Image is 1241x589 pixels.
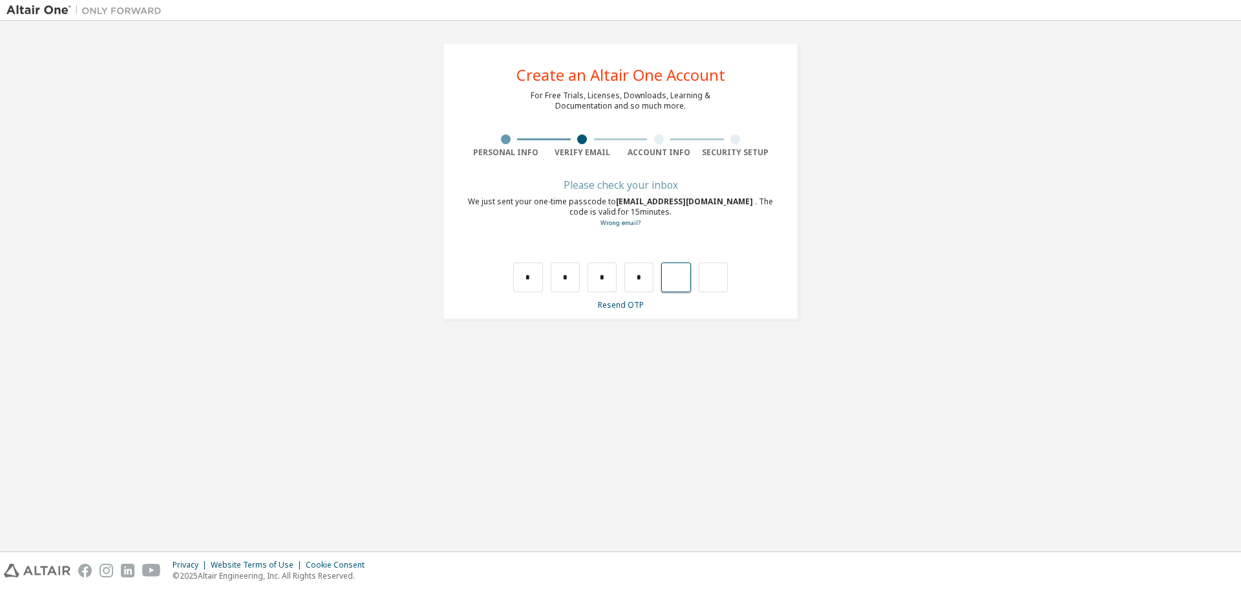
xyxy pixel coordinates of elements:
[531,91,710,111] div: For Free Trials, Licenses, Downloads, Learning & Documentation and so much more.
[616,196,755,207] span: [EMAIL_ADDRESS][DOMAIN_NAME]
[620,147,697,158] div: Account Info
[598,299,644,310] a: Resend OTP
[516,67,725,83] div: Create an Altair One Account
[306,560,372,570] div: Cookie Consent
[697,147,774,158] div: Security Setup
[544,147,621,158] div: Verify Email
[6,4,168,17] img: Altair One
[142,564,161,577] img: youtube.svg
[211,560,306,570] div: Website Terms of Use
[173,560,211,570] div: Privacy
[173,570,372,581] p: © 2025 Altair Engineering, Inc. All Rights Reserved.
[78,564,92,577] img: facebook.svg
[4,564,70,577] img: altair_logo.svg
[100,564,113,577] img: instagram.svg
[467,147,544,158] div: Personal Info
[467,181,774,189] div: Please check your inbox
[121,564,134,577] img: linkedin.svg
[600,219,641,227] a: Go back to the registration form
[467,197,774,228] div: We just sent your one-time passcode to . The code is valid for 15 minutes.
